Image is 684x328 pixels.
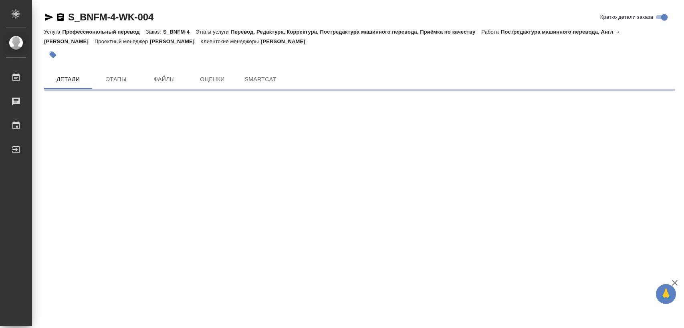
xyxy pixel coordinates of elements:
p: S_BNFM-4 [163,29,196,35]
button: Скопировать ссылку [56,12,65,22]
span: SmartCat [241,74,280,84]
span: Кратко детали заказа [600,13,653,21]
p: [PERSON_NAME] [261,38,311,44]
p: Профессиональный перевод [62,29,145,35]
p: Работа [481,29,501,35]
p: Этапы услуги [196,29,231,35]
p: [PERSON_NAME] [150,38,200,44]
button: 🙏 [656,284,676,304]
p: Клиентские менеджеры [200,38,261,44]
span: Файлы [145,74,184,84]
span: Детали [49,74,87,84]
button: Добавить тэг [44,46,62,64]
a: S_BNFM-4-WK-004 [68,12,153,22]
p: Проектный менеджер [95,38,150,44]
span: Оценки [193,74,232,84]
span: Этапы [97,74,135,84]
p: Услуга [44,29,62,35]
button: Скопировать ссылку для ЯМессенджера [44,12,54,22]
p: Заказ: [146,29,163,35]
span: 🙏 [659,286,673,302]
p: Перевод, Редактура, Корректура, Постредактура машинного перевода, Приёмка по качеству [231,29,481,35]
